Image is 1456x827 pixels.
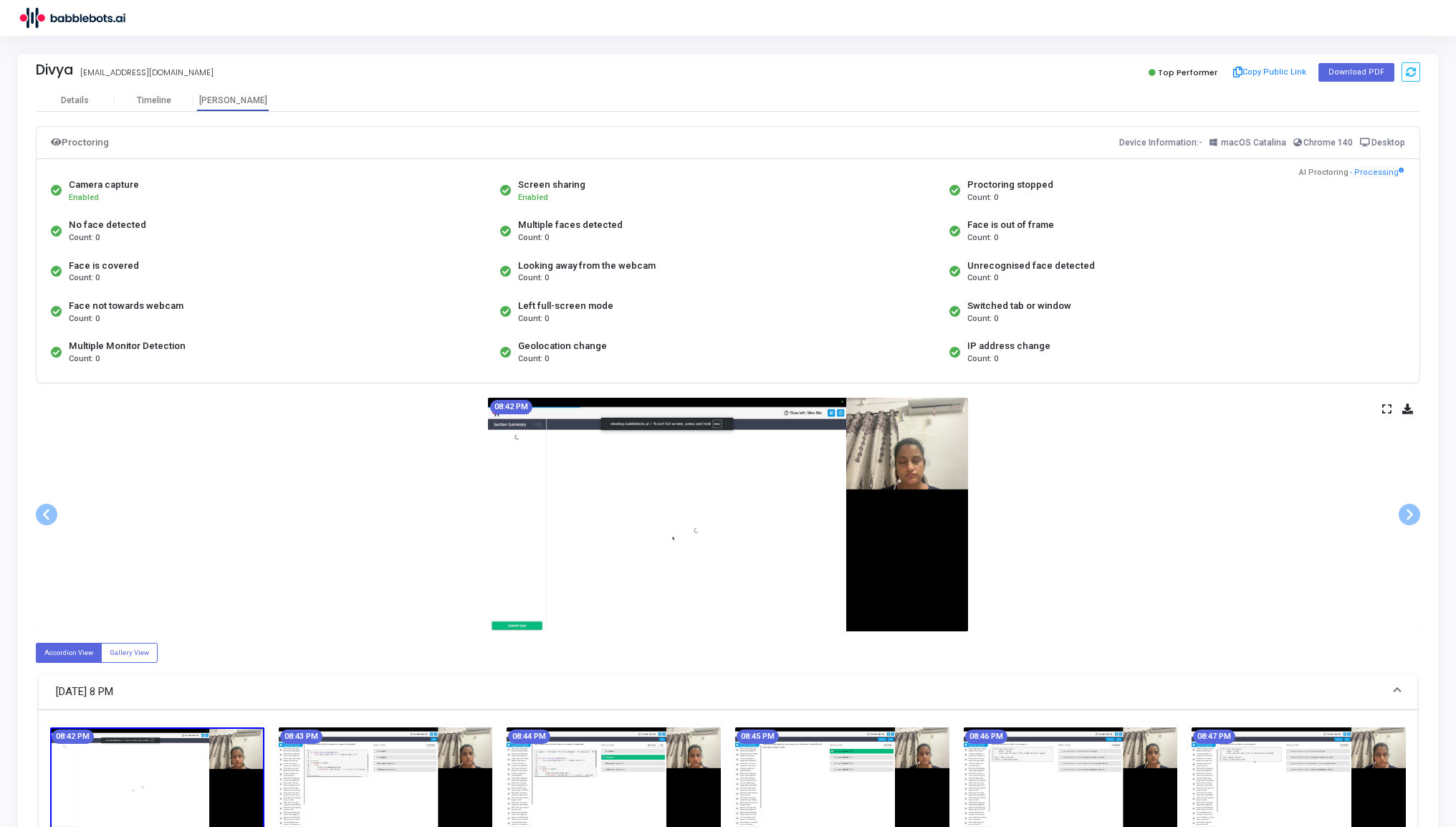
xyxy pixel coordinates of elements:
span: Desktop [1371,138,1405,148]
div: Divya [36,62,73,78]
span: Count: 0 [518,353,549,365]
div: Multiple Monitor Detection [69,339,186,353]
span: AI Proctoring [1299,167,1349,179]
div: Proctoring [51,134,109,151]
div: Face is out of frame [967,218,1054,232]
mat-chip: 08:43 PM [280,730,322,744]
div: Face not towards webcam [69,299,183,313]
div: Camera capture [69,178,139,192]
mat-expansion-panel-header: [DATE] 8 PM [39,674,1417,710]
span: Count: 0 [967,232,998,244]
span: Count: 0 [967,313,998,325]
div: [PERSON_NAME] [193,95,272,106]
div: [EMAIL_ADDRESS][DOMAIN_NAME] [80,67,214,79]
span: macOS Catalina [1221,138,1286,148]
div: Device Information:- [1119,134,1406,151]
div: No face detected [69,218,146,232]
div: Looking away from the webcam [518,259,656,273]
div: Unrecognised face detected [967,259,1095,273]
button: Download PDF [1318,63,1394,82]
div: Geolocation change [518,339,607,353]
mat-panel-title: [DATE] 8 PM [56,684,1383,700]
span: Count: 0 [518,272,549,285]
mat-chip: 08:42 PM [52,730,94,744]
label: Gallery View [101,643,158,662]
div: Proctoring stopped [967,178,1053,192]
img: screenshot-1757949168889.jpeg [488,398,968,631]
span: Top Performer [1158,67,1217,78]
span: Count: 0 [69,272,100,285]
div: Switched tab or window [967,299,1071,313]
span: Count: 0 [518,313,549,325]
span: Count: 0 [69,313,100,325]
div: Details [61,95,89,106]
span: Count: 0 [69,353,100,365]
span: Count: 0 [967,192,998,204]
button: Copy Public Link [1229,62,1311,83]
span: - Processing [1350,167,1404,179]
mat-chip: 08:42 PM [490,400,532,414]
span: Chrome 140 [1303,138,1353,148]
span: Count: 0 [967,353,998,365]
span: Count: 0 [518,232,549,244]
mat-chip: 08:46 PM [965,730,1007,744]
span: Count: 0 [967,272,998,285]
div: Multiple faces detected [518,218,623,232]
span: Enabled [69,193,99,202]
mat-chip: 08:47 PM [1193,730,1235,744]
span: Count: 0 [69,232,100,244]
div: Timeline [137,95,171,106]
div: Screen sharing [518,178,585,192]
div: Left full-screen mode [518,299,613,313]
img: logo [18,4,125,32]
mat-chip: 08:44 PM [508,730,550,744]
label: Accordion View [36,643,102,662]
span: Enabled [518,193,548,202]
mat-chip: 08:45 PM [737,730,779,744]
div: Face is covered [69,259,139,273]
div: IP address change [967,339,1050,353]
